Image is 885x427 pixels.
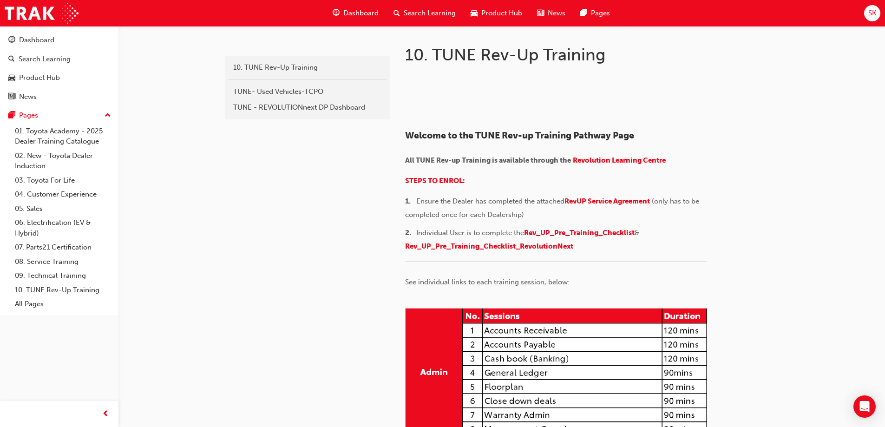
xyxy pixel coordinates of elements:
[404,8,456,19] span: Search Learning
[463,4,530,23] a: car-iconProduct Hub
[8,74,15,82] span: car-icon
[635,229,639,237] span: &
[4,32,115,49] a: Dashboard
[471,7,478,19] span: car-icon
[416,197,564,205] span: Ensure the Dealer has completed the attached
[8,55,15,64] span: search-icon
[19,110,38,121] div: Pages
[11,255,115,269] a: 08. Service Training
[524,229,635,237] a: Rev_UP_Pre_Training_Checklist
[325,4,386,23] a: guage-iconDashboard
[11,202,115,216] a: 05. Sales
[11,240,115,255] a: 07. Parts21 Certification
[405,229,416,237] span: 2. ​
[573,156,666,164] a: Revolution Learning Centre
[233,62,382,73] div: 10. TUNE Rev-Up Training
[343,8,379,19] span: Dashboard
[591,8,610,19] span: Pages
[864,5,880,21] button: SK
[229,99,387,116] a: TUNE - REVOLUTIONnext DP Dashboard
[11,216,115,240] a: 06. Electrification (EV & Hybrid)
[405,177,465,185] a: STEPS TO ENROL:
[105,110,111,122] span: up-icon
[229,84,387,100] a: TUNE- Used Vehicles-TCPO
[416,229,524,237] span: Individual User is to complete the
[229,59,387,76] a: 10. TUNE Rev-Up Training
[5,3,79,24] img: Trak
[19,35,54,46] div: Dashboard
[8,93,15,101] span: news-icon
[868,8,876,19] span: SK
[11,269,115,283] a: 09. Technical Training
[481,8,522,19] span: Product Hub
[333,7,340,19] span: guage-icon
[11,297,115,311] a: All Pages
[386,4,463,23] a: search-iconSearch Learning
[405,242,573,250] a: Rev_UP_Pre_Training_Checklist_RevolutionNext
[11,187,115,202] a: 04. Customer Experience
[19,54,71,65] div: Search Learning
[4,69,115,86] a: Product Hub
[548,8,565,19] span: News
[8,112,15,120] span: pages-icon
[853,395,876,418] div: Open Intercom Messenger
[233,102,382,113] div: TUNE - REVOLUTIONnext DP Dashboard
[4,107,115,124] button: Pages
[11,124,115,149] a: 01. Toyota Academy - 2025 Dealer Training Catalogue
[405,197,416,205] span: 1. ​
[4,88,115,105] a: News
[11,173,115,188] a: 03. Toyota For Life
[8,36,15,45] span: guage-icon
[102,408,109,420] span: prev-icon
[405,156,571,164] span: All TUNE Rev-up Training is available through the
[564,197,650,205] a: RevUP Service Agreement
[11,283,115,297] a: 10. TUNE Rev-Up Training
[233,86,382,97] div: TUNE- Used Vehicles-TCPO
[405,45,710,65] h1: 10. TUNE Rev-Up Training
[405,278,570,286] span: See individual links to each training session, below:
[405,130,634,141] span: Welcome to the TUNE Rev-up Training Pathway Page
[530,4,573,23] a: news-iconNews
[4,30,115,107] button: DashboardSearch LearningProduct HubNews
[393,7,400,19] span: search-icon
[573,4,617,23] a: pages-iconPages
[19,72,60,83] div: Product Hub
[4,51,115,68] a: Search Learning
[537,7,544,19] span: news-icon
[11,149,115,173] a: 02. New - Toyota Dealer Induction
[580,7,587,19] span: pages-icon
[19,92,37,102] div: News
